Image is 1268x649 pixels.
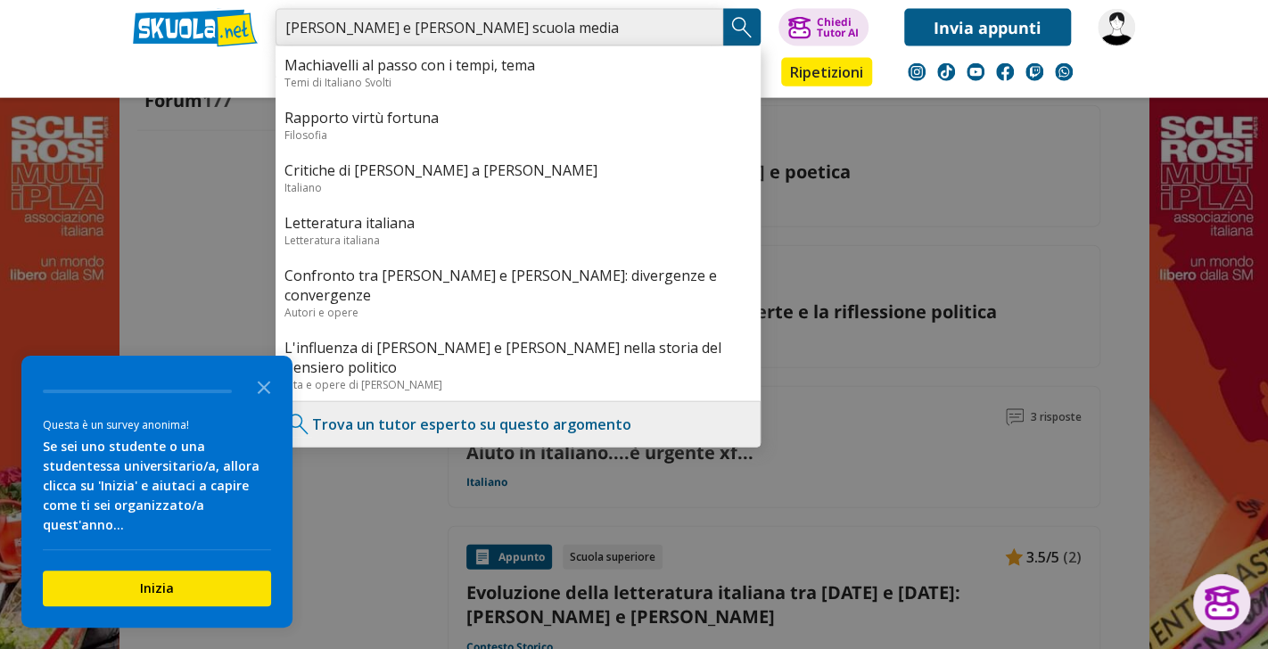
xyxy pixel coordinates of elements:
img: twitch [1025,63,1043,81]
img: Cerca appunti, riassunti o versioni [729,14,755,41]
div: Italiano [284,180,752,195]
a: Critiche di [PERSON_NAME] a [PERSON_NAME] [284,160,752,180]
img: Nipotini1 [1098,9,1135,46]
img: instagram [908,63,926,81]
button: Inizia [43,571,271,606]
a: Trova un tutor esperto su questo argomento [312,415,631,434]
button: ChiediTutor AI [778,9,869,46]
div: Se sei uno studente o una studentessa universitario/a, allora clicca su 'Inizia' e aiutaci a capi... [43,437,271,535]
img: youtube [967,63,984,81]
a: Ripetizioni [781,58,872,86]
input: Cerca appunti, riassunti o versioni [276,9,723,46]
img: facebook [996,63,1014,81]
div: Autori e opere [284,305,752,320]
a: Machiavelli al passo con i tempi, tema [284,55,752,75]
div: Survey [21,356,292,628]
div: Filosofia [284,127,752,143]
div: Chiedi Tutor AI [817,17,859,38]
a: Letteratura italiana [284,213,752,233]
div: Temi di Italiano Svolti [284,75,752,90]
img: Trova un tutor esperto [285,411,312,438]
div: Questa è un survey anonima! [43,416,271,433]
a: Confronto tra [PERSON_NAME] e [PERSON_NAME]: divergenze e convergenze [284,266,752,305]
div: Letteratura italiana [284,233,752,248]
button: Close the survey [246,368,282,404]
a: Invia appunti [904,9,1071,46]
a: L'influenza di [PERSON_NAME] e [PERSON_NAME] nella storia del pensiero politico [284,338,752,377]
button: Search Button [723,9,761,46]
a: Appunti [271,58,351,90]
img: WhatsApp [1055,63,1073,81]
a: Rapporto virtù fortuna [284,108,752,127]
img: tiktok [937,63,955,81]
div: Vita e opere di [PERSON_NAME] [284,377,752,392]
